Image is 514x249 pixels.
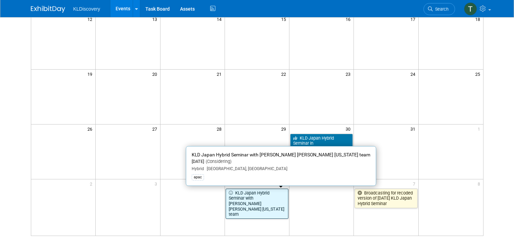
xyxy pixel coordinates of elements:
div: [DATE] [192,159,370,165]
img: Taketo Sakuma [464,2,477,15]
span: Search [433,7,449,12]
span: 23 [345,70,354,78]
span: 31 [410,125,418,133]
span: 1 [477,125,483,133]
img: ExhibitDay [31,6,65,13]
span: 7 [412,179,418,188]
span: 17 [410,15,418,23]
span: 22 [280,70,289,78]
a: Broadcasting for recoded version of [DATE] KLD Japan Hybrid Seminar [355,189,417,208]
span: 29 [280,125,289,133]
span: 26 [87,125,95,133]
span: 8 [477,179,483,188]
span: [GEOGRAPHIC_DATA], [GEOGRAPHIC_DATA] [204,166,287,171]
span: 16 [345,15,354,23]
span: 30 [345,125,354,133]
span: KLDiscovery [73,6,100,12]
span: 2 [89,179,95,188]
span: Hybrid [192,166,204,171]
a: Search [423,3,455,15]
span: 12 [87,15,95,23]
span: 24 [410,70,418,78]
div: apac [192,174,204,180]
a: KLD Japan Hybrid Seminar with [PERSON_NAME] [PERSON_NAME] [US_STATE] team [226,189,288,219]
span: 21 [216,70,225,78]
span: 25 [475,70,483,78]
span: 19 [87,70,95,78]
span: 18 [475,15,483,23]
span: 3 [154,179,160,188]
span: 14 [216,15,225,23]
a: KLD Japan Hybrid Seminar in [GEOGRAPHIC_DATA] with [DATE] & Tunn Asia [290,134,353,159]
span: (Considering) [204,159,231,164]
span: 15 [280,15,289,23]
span: 20 [152,70,160,78]
span: 13 [152,15,160,23]
span: 27 [152,125,160,133]
span: 28 [216,125,225,133]
span: KLD Japan Hybrid Seminar with [PERSON_NAME] [PERSON_NAME] [US_STATE] team [192,152,370,157]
